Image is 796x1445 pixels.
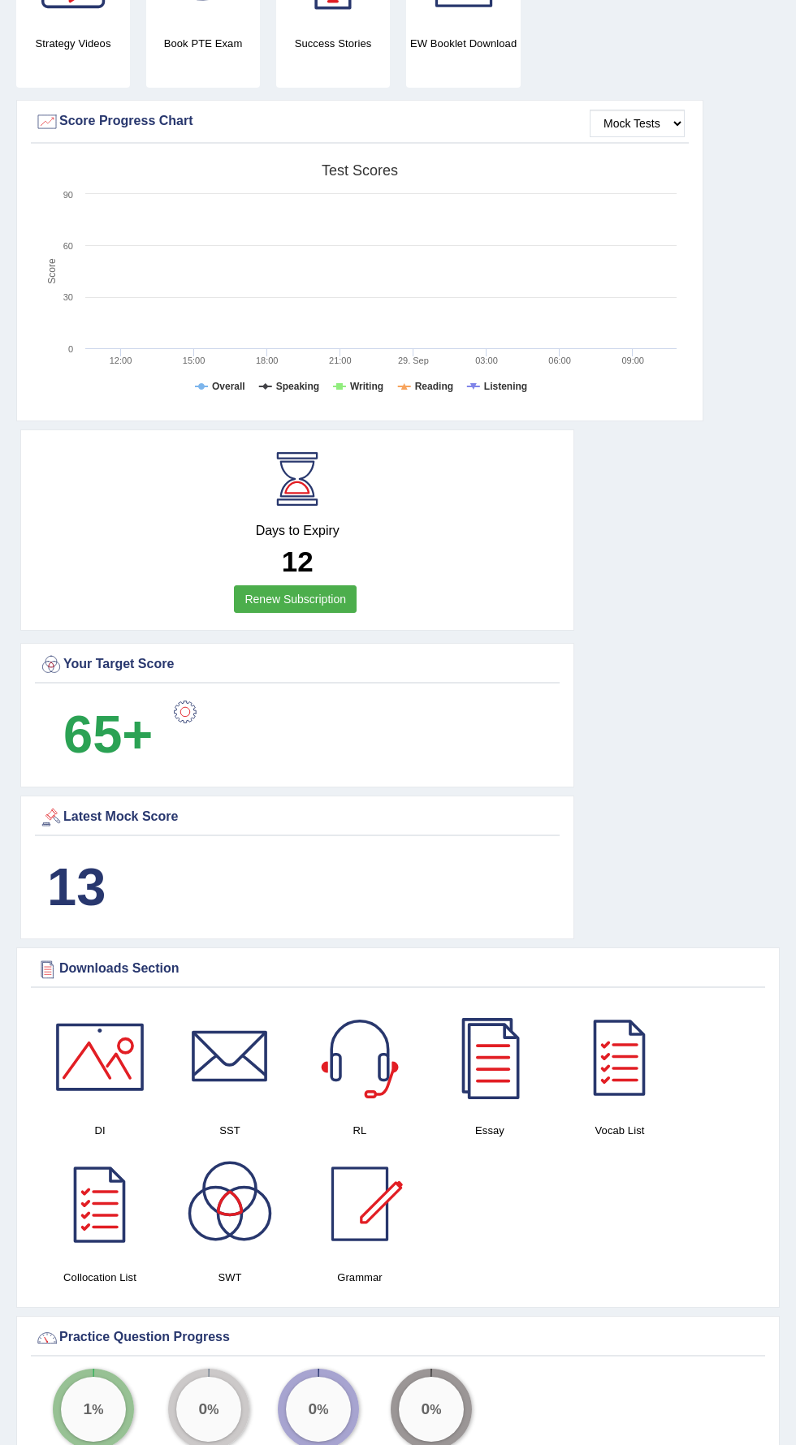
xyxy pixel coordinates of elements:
h4: SST [173,1122,287,1139]
b: 65+ [63,705,153,764]
text: 03:00 [475,356,498,365]
text: 18:00 [256,356,279,365]
h4: SWT [173,1269,287,1286]
text: 06:00 [548,356,571,365]
tspan: Score [46,258,58,284]
div: Latest Mock Score [39,805,556,830]
h4: Grammar [303,1269,417,1286]
h4: Success Stories [276,35,390,52]
div: % [286,1377,351,1442]
div: Your Target Score [39,653,556,677]
div: % [61,1377,126,1442]
tspan: Listening [484,381,527,392]
div: % [399,1377,464,1442]
h4: Collocation List [43,1269,157,1286]
text: 09:00 [621,356,644,365]
text: 12:00 [110,356,132,365]
tspan: Writing [350,381,383,392]
h4: RL [303,1122,417,1139]
h4: Days to Expiry [39,524,556,538]
tspan: Overall [212,381,245,392]
text: 21:00 [329,356,352,365]
tspan: 29. Sep [398,356,429,365]
text: 30 [63,292,73,302]
tspan: Speaking [276,381,319,392]
div: Score Progress Chart [35,110,685,134]
tspan: Test scores [322,162,398,179]
big: 1 [84,1400,93,1418]
h4: Essay [433,1122,547,1139]
text: 0 [68,344,73,354]
div: % [176,1377,241,1442]
a: Renew Subscription [234,585,357,613]
h4: Vocab List [563,1122,677,1139]
b: 12 [282,546,314,577]
text: 90 [63,190,73,200]
h4: Strategy Videos [16,35,130,52]
b: 13 [47,857,106,917]
big: 0 [199,1400,208,1418]
h4: EW Booklet Download [406,35,521,52]
div: Downloads Section [35,957,761,981]
big: 0 [309,1400,318,1418]
text: 60 [63,241,73,251]
h4: DI [43,1122,157,1139]
big: 0 [421,1400,430,1418]
div: Practice Question Progress [35,1326,761,1350]
h4: Book PTE Exam [146,35,260,52]
text: 15:00 [183,356,205,365]
tspan: Reading [415,381,453,392]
